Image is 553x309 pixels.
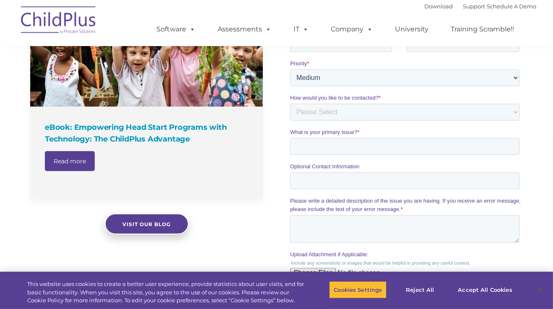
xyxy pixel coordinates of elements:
a: Read more [45,151,95,171]
a: Support [463,3,485,10]
h4: eBook: Empowering Head Start Programs with Technology: The ChildPlus Advantage [45,121,250,145]
button: Close [530,281,549,299]
a: Software [148,21,204,38]
font: | [425,3,537,10]
a: Visit our blog [105,214,189,234]
button: Reject All [394,281,446,299]
a: Assessments [210,21,280,38]
a: University [387,21,437,38]
span: Visit our blog [122,221,171,227]
button: Accept All Cookies [453,281,517,299]
a: IT [286,21,317,38]
a: Download [425,3,453,10]
a: Schedule A Demo [487,3,537,10]
img: ChildPlus by Procare Solutions [17,0,101,42]
a: Training Scramble!! [443,21,523,38]
button: Cookies Settings [329,281,387,299]
a: Company [323,21,382,38]
div: This website uses cookies to create a better user experience, provide statistics about user visit... [27,280,304,305]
